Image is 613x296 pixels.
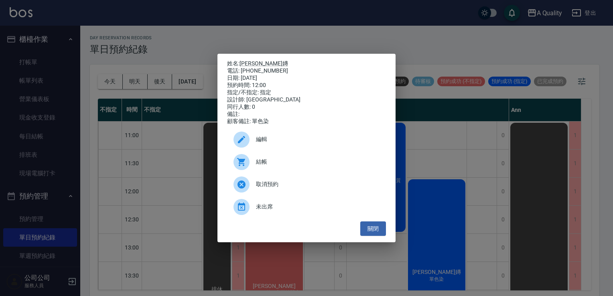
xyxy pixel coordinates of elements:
[227,67,386,75] div: 電話: [PHONE_NUMBER]
[256,203,380,211] span: 未出席
[227,82,386,89] div: 預約時間: 12:00
[256,135,380,144] span: 編輯
[227,196,386,218] div: 未出席
[227,173,386,196] div: 取消預約
[227,111,386,118] div: 備註:
[227,89,386,96] div: 指定/不指定: 指定
[227,118,386,125] div: 顧客備註: 單色染
[227,103,386,111] div: 同行人數: 0
[240,60,288,67] a: [PERSON_NAME]嫥
[227,96,386,103] div: 設計師: [GEOGRAPHIC_DATA]
[227,151,386,173] a: 結帳
[256,158,380,166] span: 結帳
[227,75,386,82] div: 日期: [DATE]
[360,221,386,236] button: 關閉
[227,128,386,151] div: 編輯
[256,180,380,189] span: 取消預約
[227,60,386,67] p: 姓名:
